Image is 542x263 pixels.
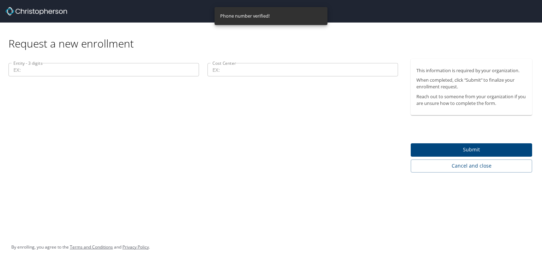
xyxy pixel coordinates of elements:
[416,145,526,154] span: Submit
[122,244,149,250] a: Privacy Policy
[416,93,526,107] p: Reach out to someone from your organization if you are unsure how to complete the form.
[8,23,538,50] div: Request a new enrollment
[70,244,113,250] a: Terms and Conditions
[416,77,526,90] p: When completed, click “Submit” to finalize your enrollment request.
[416,67,526,74] p: This information is required by your organization.
[411,159,532,173] button: Cancel and close
[220,9,270,23] div: Phone number verified!
[411,143,532,157] button: Submit
[11,238,150,256] div: By enrolling, you agree to the and .
[8,63,199,76] input: EX:
[207,63,398,76] input: EX:
[416,162,526,170] span: Cancel and close
[6,7,67,15] img: cbt logo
